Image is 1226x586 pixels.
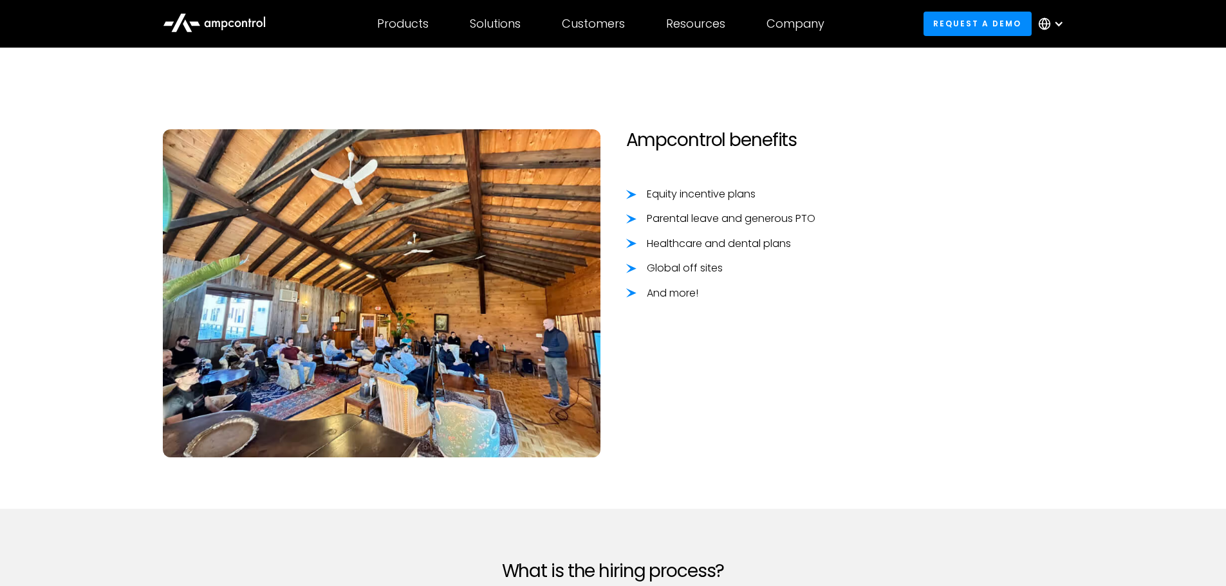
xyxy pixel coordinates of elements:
div: Solutions [470,17,521,31]
div: Products [377,17,429,31]
div: Global off sites [647,261,723,275]
a: Request a demo [924,12,1032,35]
div: Customers [562,17,625,31]
div: Company [766,17,824,31]
div: Equity incentive plans [647,187,756,201]
h2: What is the hiring process? [395,560,832,582]
div: Resources [666,17,725,31]
div: And more! [647,286,698,300]
div: Parental leave and generous PTO [647,212,815,226]
div: Healthcare and dental plans [647,237,791,251]
h2: Ampcontrol benefits [626,129,1064,151]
